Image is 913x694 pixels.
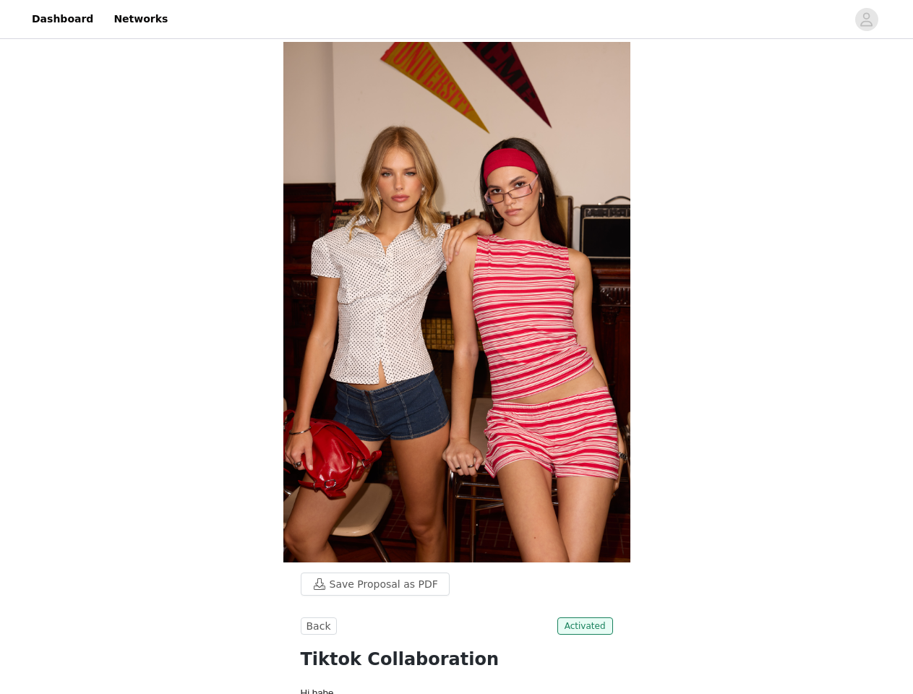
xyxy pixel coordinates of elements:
[23,3,102,35] a: Dashboard
[860,8,873,31] div: avatar
[301,573,450,596] button: Save Proposal as PDF
[105,3,176,35] a: Networks
[283,42,630,562] img: campaign image
[557,617,613,635] span: Activated
[301,646,613,672] h1: Tiktok Collaboration
[301,617,337,635] button: Back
